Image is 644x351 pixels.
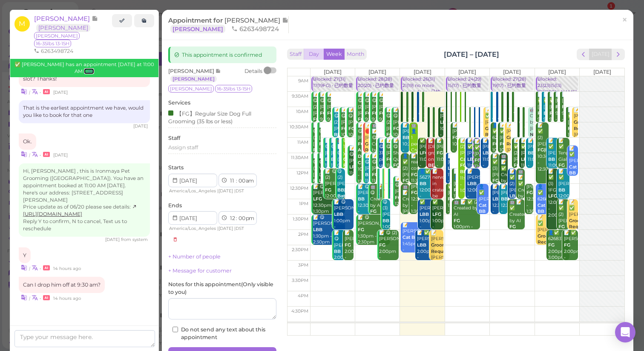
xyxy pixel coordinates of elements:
div: 【FG】Regular Size Dog Full Grooming (35 lbs or less) [168,109,274,125]
b: FG [411,172,417,177]
a: × [617,10,632,30]
b: FG [379,110,385,116]
div: 📝 😋 [PERSON_NAME] 9:30am - 10:30am [319,92,324,136]
button: Month [344,49,367,60]
a: [PERSON_NAME] [170,25,225,33]
b: FG [492,141,499,147]
span: 9am [298,78,308,84]
div: ✅ [PERSON_NAME] 1:00pm - 2:00pm [419,199,435,237]
div: 📝 ✅ [PERSON_NAME] 9:30am - 10:30am [408,92,408,136]
b: BB [325,157,332,162]
div: ✅ [PERSON_NAME] 11:00am - 12:00pm [419,138,426,175]
div: 📝 ✅ [PERSON_NAME] 2:00pm - 3:00pm [417,230,435,267]
div: 🤖 📝 ✅ Created by AI 1:00pm - 2:00pm [509,199,525,249]
div: 📝 ✅ [PERSON_NAME] 10:00am - 11:00am [567,107,570,151]
div: 📝 😋 [PERSON_NAME] 12:15pm - 1:15pm [394,176,398,220]
b: FG [348,126,355,131]
div: 📝 ✅ [PERSON_NAME] 9:30am - 10:30am [549,92,552,136]
div: 🤖 📝 😋 (2) Created by AI 11:00am - 12:00pm [337,138,339,207]
div: 📝 😋 Shine Qu 11:00am - 12:00pm [393,138,399,188]
b: BB [334,132,341,137]
div: 📝 ✅ [PERSON_NAME] 9:30am - 10:30am [508,92,509,136]
div: 📝 [PERSON_NAME] 12:30pm - 1:30pm [500,184,508,221]
div: 📝 😋 [PERSON_NAME] 12:00pm - 1:00pm [379,168,379,212]
b: LFG [432,212,441,217]
div: Open Intercom Messenger [615,322,635,342]
b: LBB [390,181,399,186]
b: LFG [519,126,528,131]
b: FG [568,126,574,131]
b: Groomer Requested|FG [384,187,417,199]
div: 📝 [PERSON_NAME] 12:30pm - 1:30pm [492,184,499,221]
b: Groomer Requested|FG [574,119,607,131]
b: Groomer Requested|FG [365,141,398,153]
div: That is the earliest appointment we have, would you like to book for that one [19,100,150,123]
b: LBB [498,110,507,116]
h2: [DATE] – [DATE] [444,49,499,59]
div: 📝 [PERSON_NAME] [PERSON_NAME] 10:30am - 11:30am [506,122,510,173]
div: • [19,87,150,96]
b: FG [313,178,319,183]
div: 📝 ✅ (2) [PERSON_NAME] 12:00pm - 1:00pm [509,168,516,219]
div: 📝 😋 (2) [PERSON_NAME] 10:00am - 11:00am [386,107,390,157]
b: FG [548,242,555,248]
b: BB [492,110,499,116]
b: FG [538,110,544,116]
b: FG [345,242,351,248]
b: LFG [521,157,530,162]
div: Appointment for [168,16,289,33]
a: Edit [84,68,94,74]
div: 📝 ✅ [PERSON_NAME] 9:30am - 10:30am [537,92,540,136]
b: FG [372,110,378,116]
div: 📝 😋 [PERSON_NAME] 10:30am - 11:30am [319,122,321,166]
b: FG [474,157,481,163]
div: 👤✅ 5627038200 12:00pm - 1:00pm [419,168,435,206]
b: FG [524,119,531,125]
li: 6263498724 [32,47,75,55]
div: 👤✅ 6268313161 2:00pm - 3:00pm [548,230,570,261]
div: 📝 😋 [PERSON_NAME] 9:30am - 10:30am [327,92,331,136]
label: Do not send any text about this appointment [172,326,272,341]
div: 📝 😋 [PERSON_NAME] 10:00am - 11:00am [341,107,345,151]
b: BEWARE|FG [428,162,457,168]
div: 😋 [PERSON_NAME] 12:00pm - 1:00pm [389,168,390,206]
label: Services [168,99,190,107]
b: Cat BB [569,164,577,176]
b: BB [543,110,550,116]
b: FG [386,157,393,162]
b: BB [382,218,389,223]
div: 📝 ✅ [PERSON_NAME] [PERSON_NAME] 1:00pm - 2:00pm [569,199,578,255]
div: 👤✅ (2) [PERSON_NAME] 11:30am - 12:30pm [402,153,409,203]
b: FG [562,104,568,110]
a: [PERSON_NAME] [PERSON_NAME] [34,15,98,32]
b: Cat BB [538,203,545,215]
div: 📝 😋 [PERSON_NAME] 1:30pm - 2:30pm [357,215,390,246]
b: Groomer Requested|FG [569,218,602,230]
div: 📝 ✅ [PERSON_NAME] 11:00am - 12:00pm [548,138,559,182]
div: 📝 [PERSON_NAME] 10:30am - 11:30am [402,122,409,160]
b: FG [313,116,319,122]
b: FG [379,242,385,248]
div: 📝 [PERSON_NAME] [PERSON_NAME] 10:00am - 11:00am [573,107,578,157]
b: BB [558,187,565,193]
b: FG [448,196,454,202]
button: Week [324,49,345,60]
div: 📝 ✅ [PERSON_NAME] 10:30am - 11:30am [499,122,503,166]
div: 📝 😋 [PERSON_NAME] 9:30am - 10:30am [371,92,376,136]
b: BB [528,150,535,156]
b: FG [320,110,326,116]
div: 📝 ✅ [PERSON_NAME] 10:00am - 11:00am [434,107,435,151]
b: LFG [420,150,428,156]
b: LFG [413,110,422,116]
span: [DATE] [414,69,431,75]
b: LFG [313,196,322,202]
div: 📝 [PERSON_NAME] 1:45pm - 2:45pm [402,222,421,260]
div: 📝 😋 [PERSON_NAME] 11:15am - 12:15pm [349,145,354,189]
span: 16-35lbs 13-15H [215,85,252,93]
div: 📝 😋 (2) [PERSON_NAME] 9:30am - 10:30am [357,92,362,142]
div: 📝 😋 [PERSON_NAME] [PERSON_NAME] 12:00pm - 1:00pm [384,168,385,225]
b: LBB [419,116,428,122]
span: Note [92,15,98,23]
span: [DATE] [458,69,476,75]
